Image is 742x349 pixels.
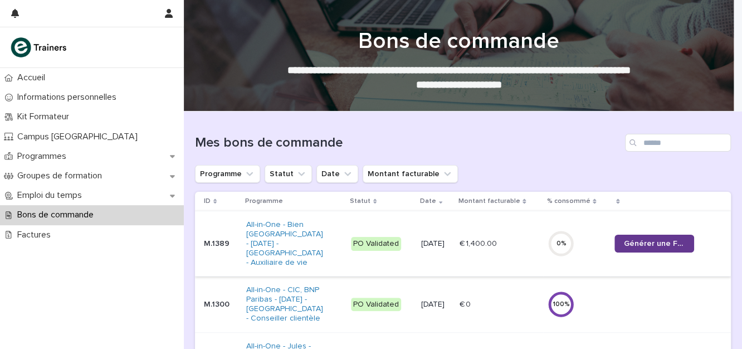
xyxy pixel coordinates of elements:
p: M.1389 [204,239,237,249]
a: All-in-One - Bien [GEOGRAPHIC_DATA] - [DATE] - [GEOGRAPHIC_DATA] - Auxiliaire de vie [246,220,326,267]
tr: M.1389All-in-One - Bien [GEOGRAPHIC_DATA] - [DATE] - [GEOGRAPHIC_DATA] - Auxiliaire de vie PO Val... [195,211,731,277]
p: Programme [245,195,283,207]
p: Accueil [13,72,54,83]
button: Programme [195,165,260,183]
p: [DATE] [421,300,451,309]
button: Statut [265,165,312,183]
div: PO Validated [351,237,401,251]
p: Informations personnelles [13,92,125,103]
p: Factures [13,230,60,240]
p: Date [420,195,436,207]
p: Kit Formateur [13,112,78,122]
button: Date [316,165,358,183]
div: 100 % [548,300,574,308]
h1: Mes bons de commande [195,135,621,151]
input: Search [625,134,731,152]
button: Montant facturable [363,165,458,183]
p: € 0 [459,298,472,309]
p: Campus [GEOGRAPHIC_DATA] [13,132,147,142]
tr: M.1300All-in-One - CIC, BNP Paribas - [DATE] - [GEOGRAPHIC_DATA] - Conseiller clientèle PO Valida... [195,277,731,332]
p: Programmes [13,151,75,162]
a: All-in-One - CIC, BNP Paribas - [DATE] - [GEOGRAPHIC_DATA] - Conseiller clientèle [246,285,326,323]
h1: Bons de commande [195,28,723,55]
span: Générer une Facture [623,240,685,248]
p: % consommé [546,195,590,207]
p: Montant facturable [458,195,520,207]
p: Statut [350,195,370,207]
p: [DATE] [421,239,451,249]
a: Générer une Facture [614,235,694,253]
img: K0CqGN7SDeD6s4JG8KQk [9,36,70,59]
p: € 1,400.00 [459,237,499,249]
p: Bons de commande [13,210,102,220]
div: PO Validated [351,298,401,312]
p: ID [204,195,211,207]
p: M.1300 [204,300,237,309]
p: Emploi du temps [13,190,91,201]
p: Groupes de formation [13,171,111,181]
div: 0 % [548,240,574,248]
